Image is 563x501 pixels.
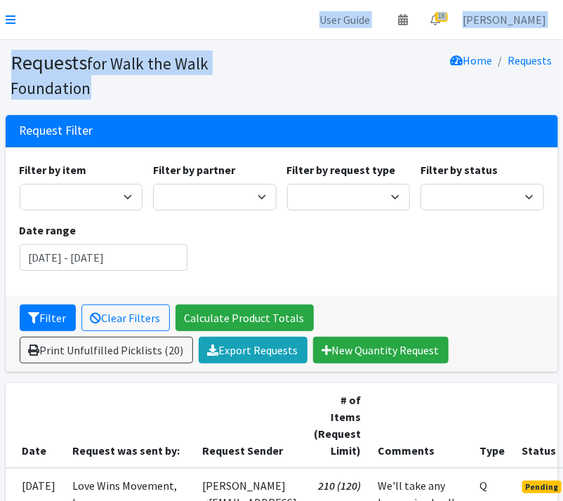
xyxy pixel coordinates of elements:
label: Filter by item [20,161,87,178]
input: January 1, 2011 - December 31, 2011 [20,244,187,271]
a: 18 [419,6,451,34]
th: Request Sender [194,383,306,468]
a: User Guide [308,6,381,34]
h3: Request Filter [20,123,93,138]
small: for Walk the Walk Foundation [11,53,209,98]
a: [PERSON_NAME] [451,6,557,34]
a: Calculate Product Totals [175,305,314,331]
a: Clear Filters [81,305,170,331]
th: # of Items (Request Limit) [306,383,370,468]
th: Date [6,383,65,468]
h1: Requests [11,51,277,99]
span: Pending [522,481,562,493]
label: Filter by partner [153,161,235,178]
label: Date range [20,222,77,239]
label: Filter by request type [287,161,396,178]
a: Requests [508,53,552,67]
label: Filter by status [420,161,498,178]
abbr: Quantity [480,479,488,493]
a: Export Requests [199,337,307,363]
span: 18 [435,12,448,22]
th: Comments [370,383,472,468]
a: Print Unfulfilled Picklists (20) [20,337,193,363]
th: Request was sent by: [65,383,194,468]
a: Home [451,53,493,67]
th: Type [472,383,514,468]
button: Filter [20,305,76,331]
a: New Quantity Request [313,337,449,363]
